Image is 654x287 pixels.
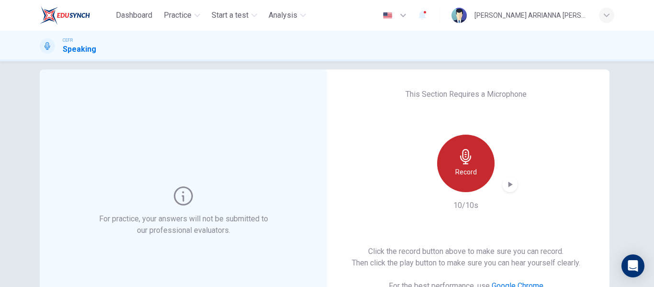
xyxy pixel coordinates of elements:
[160,7,204,24] button: Practice
[621,254,644,277] div: Open Intercom Messenger
[63,37,73,44] span: CEFR
[437,135,495,192] button: Record
[40,6,90,25] img: EduSynch logo
[269,10,297,21] span: Analysis
[40,6,112,25] a: EduSynch logo
[208,7,261,24] button: Start a test
[453,200,478,211] h6: 10/10s
[382,12,394,19] img: en
[97,213,270,236] h6: For practice, your answers will not be submitted to our professional evaluators.
[116,10,152,21] span: Dashboard
[406,89,527,100] h6: This Section Requires a Microphone
[451,8,467,23] img: Profile picture
[112,7,156,24] button: Dashboard
[455,166,477,178] h6: Record
[63,44,96,55] h1: Speaking
[352,246,580,269] h6: Click the record button above to make sure you can record. Then click the play button to make sur...
[474,10,587,21] div: [PERSON_NAME] ARRIANNA [PERSON_NAME] RAZIF
[212,10,248,21] span: Start a test
[265,7,310,24] button: Analysis
[164,10,192,21] span: Practice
